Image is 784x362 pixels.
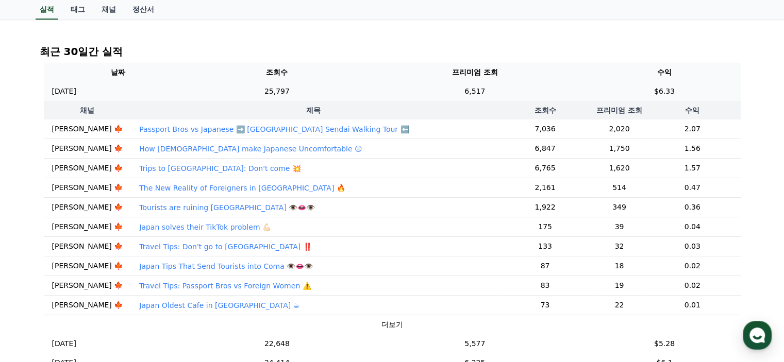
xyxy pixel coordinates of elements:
[52,86,76,97] p: [DATE]
[496,119,594,139] td: 7,036
[139,261,313,271] button: Japan Tips That Send Tourists into Coma 👁️👄👁️
[496,217,594,237] td: 175
[153,292,178,300] span: Settings
[139,281,311,291] button: Travel Tips: Passport Bros vs Foreign Women ⚠️
[594,256,644,276] td: 18
[26,292,44,300] span: Home
[594,139,644,159] td: 1,750
[594,101,644,119] th: 프리미엄 조회
[644,237,741,256] td: 0.03
[644,101,741,119] th: 수익
[361,334,588,353] td: 5,577
[44,198,131,217] td: [PERSON_NAME] 🍁
[644,119,741,139] td: 2.07
[496,256,594,276] td: 87
[3,277,68,302] a: Home
[644,296,741,315] td: 0.01
[44,237,131,256] td: [PERSON_NAME] 🍁
[496,276,594,296] td: 83
[44,217,131,237] td: [PERSON_NAME] 🍁
[496,139,594,159] td: 6,847
[44,178,131,198] td: [PERSON_NAME] 🍁
[594,217,644,237] td: 39
[44,63,193,82] th: 날짜
[52,338,76,349] p: [DATE]
[361,82,588,101] td: 6,517
[139,202,315,213] button: Tourists are ruining [GEOGRAPHIC_DATA] 👁️👄👁️
[496,178,594,198] td: 2,161
[644,178,741,198] td: 0.47
[496,237,594,256] td: 133
[139,242,311,252] button: Travel Tips: Don't go to [GEOGRAPHIC_DATA] ‼️
[139,144,362,154] button: How [DEMOGRAPHIC_DATA] make Japanese Uncomfortable 😔
[594,178,644,198] td: 514
[139,222,271,232] button: Japan solves their TikTok problem 💪🏻
[133,277,198,302] a: Settings
[193,82,362,101] td: 25,797
[588,63,740,82] th: 수익
[193,63,362,82] th: 조회수
[68,277,133,302] a: Messages
[496,101,594,119] th: 조회수
[496,296,594,315] td: 73
[44,101,131,119] th: 채널
[44,276,131,296] td: [PERSON_NAME] 🍁
[594,276,644,296] td: 19
[588,82,740,101] td: $6.33
[131,101,496,119] th: 제목
[139,124,409,134] button: Passport Bros vs Japanese ➡️ [GEOGRAPHIC_DATA] Sendai Walking Tour ⬅️
[594,237,644,256] td: 32
[496,159,594,178] td: 6,765
[361,63,588,82] th: 프리미엄 조회
[644,217,741,237] td: 0.04
[44,256,131,276] td: [PERSON_NAME] 🍁
[44,119,131,139] td: [PERSON_NAME] 🍁
[594,119,644,139] td: 2,020
[644,256,741,276] td: 0.02
[44,139,131,159] td: [PERSON_NAME] 🍁
[193,334,362,353] td: 22,648
[594,198,644,217] td: 349
[644,159,741,178] td: 1.57
[44,296,131,315] td: [PERSON_NAME] 🍁
[139,300,299,311] button: Japan Oldest Cafe in [GEOGRAPHIC_DATA] ☕
[381,319,403,330] button: 더보기
[644,276,741,296] td: 0.02
[644,198,741,217] td: 0.36
[139,163,301,174] button: Trips to [GEOGRAPHIC_DATA]: Don't come 💥
[594,159,644,178] td: 1,620
[139,183,345,193] button: The New Reality of Foreigners in [GEOGRAPHIC_DATA] 🔥
[40,44,745,59] p: 최근 30일간 실적
[44,159,131,178] td: [PERSON_NAME] 🍁
[86,292,116,301] span: Messages
[496,198,594,217] td: 1,922
[594,296,644,315] td: 22
[588,334,740,353] td: $5.28
[644,139,741,159] td: 1.56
